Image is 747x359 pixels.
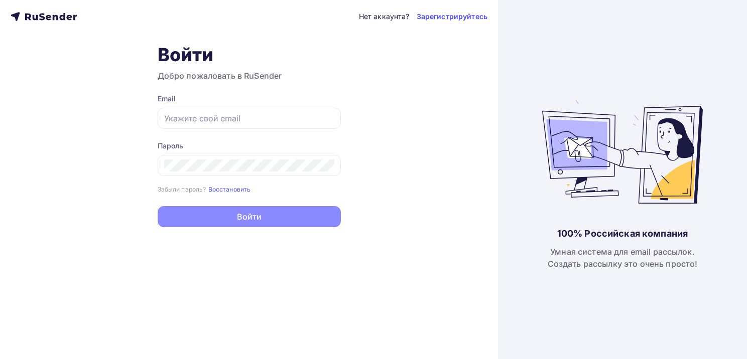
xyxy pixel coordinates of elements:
[158,44,341,66] h1: Войти
[208,185,251,193] a: Восстановить
[359,12,410,22] div: Нет аккаунта?
[557,228,688,240] div: 100% Российская компания
[158,186,206,193] small: Забыли пароль?
[158,70,341,82] h3: Добро пожаловать в RuSender
[417,12,487,22] a: Зарегистрируйтесь
[548,246,698,270] div: Умная система для email рассылок. Создать рассылку это очень просто!
[158,94,341,104] div: Email
[208,186,251,193] small: Восстановить
[164,112,334,124] input: Укажите свой email
[158,206,341,227] button: Войти
[158,141,341,151] div: Пароль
